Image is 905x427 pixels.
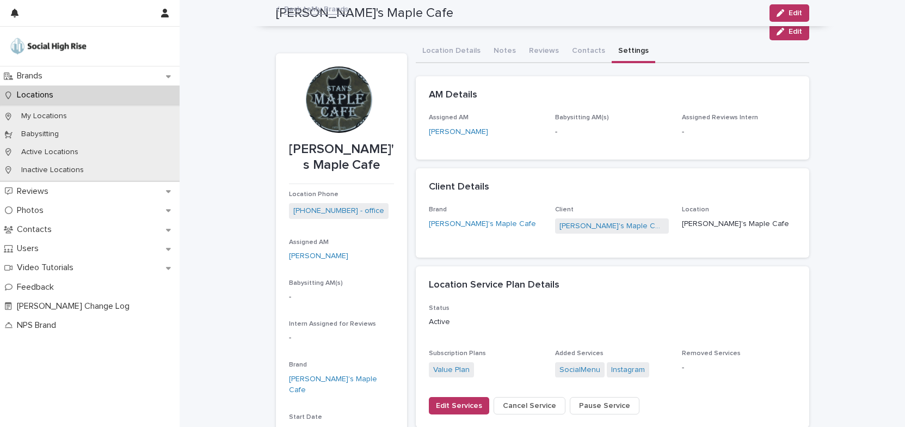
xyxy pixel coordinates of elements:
[289,239,329,246] span: Assigned AM
[436,400,482,411] span: Edit Services
[429,114,469,121] span: Assigned AM
[289,414,322,420] span: Start Date
[555,350,604,357] span: Added Services
[429,89,477,101] h2: AM Details
[682,350,741,357] span: Removed Services
[682,218,796,230] p: [PERSON_NAME]'s Maple Cafe
[9,35,88,57] img: o5DnuTxEQV6sW9jFYBBf
[570,397,639,414] button: Pause Service
[289,142,394,173] p: [PERSON_NAME]'s Maple Cafe
[579,400,630,411] span: Pause Service
[487,40,522,63] button: Notes
[13,224,60,235] p: Contacts
[682,126,796,138] p: -
[565,40,612,63] button: Contacts
[429,206,447,213] span: Brand
[433,364,470,376] a: Value Plan
[289,362,307,368] span: Brand
[289,332,394,344] p: -
[416,40,487,63] button: Location Details
[429,279,559,291] h2: Location Service Plan Details
[429,218,536,230] a: [PERSON_NAME]'s Maple Cafe
[289,291,394,303] p: -
[293,205,384,217] a: [PHONE_NUMBER] - office
[555,114,609,121] span: Babysitting AM(s)
[494,397,565,414] button: Cancel Service
[13,90,62,100] p: Locations
[503,400,556,411] span: Cancel Service
[555,206,574,213] span: Client
[13,112,76,121] p: My Locations
[612,40,655,63] button: Settings
[559,221,664,232] a: [PERSON_NAME]'s Maple Cafe
[284,2,348,15] a: Back toMy Brands
[13,166,93,175] p: Inactive Locations
[429,350,486,357] span: Subscription Plans
[13,186,57,197] p: Reviews
[13,320,65,331] p: NPS Brand
[611,364,645,376] a: Instagram
[429,181,489,193] h2: Client Details
[289,191,338,198] span: Location Phone
[13,71,51,81] p: Brands
[789,28,802,35] span: Edit
[682,206,709,213] span: Location
[13,130,67,139] p: Babysitting
[289,321,376,327] span: Intern Assigned for Reviews
[682,362,796,374] p: -
[13,243,47,254] p: Users
[555,126,669,138] p: -
[522,40,565,63] button: Reviews
[559,364,600,376] a: SocialMenu
[429,126,488,138] a: [PERSON_NAME]
[429,397,489,414] button: Edit Services
[769,23,809,40] button: Edit
[13,263,82,273] p: Video Tutorials
[13,301,138,312] p: [PERSON_NAME] Change Log
[289,280,343,286] span: Babysitting AM(s)
[429,316,796,328] p: Active
[13,282,63,292] p: Feedback
[13,205,52,216] p: Photos
[13,148,87,157] p: Active Locations
[429,305,450,312] span: Status
[289,374,394,396] a: [PERSON_NAME]'s Maple Cafe
[682,114,758,121] span: Assigned Reviews Intern
[289,251,348,262] a: [PERSON_NAME]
